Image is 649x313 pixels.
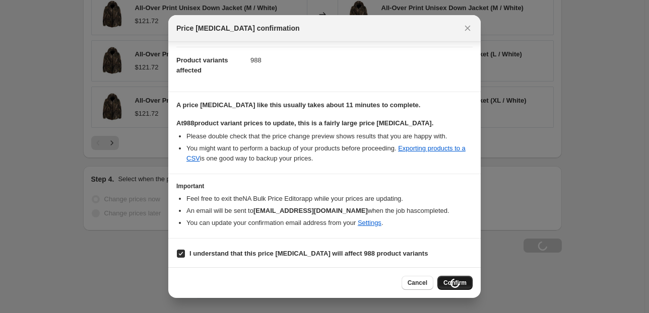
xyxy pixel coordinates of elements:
a: Settings [358,219,381,226]
b: At 988 product variant prices to update, this is a fairly large price [MEDICAL_DATA]. [176,119,433,127]
h3: Important [176,182,473,190]
button: Cancel [402,276,433,290]
b: I understand that this price [MEDICAL_DATA] will affect 988 product variants [189,250,428,257]
span: Product variants affected [176,56,228,74]
button: Close [461,21,475,35]
li: You might want to perform a backup of your products before proceeding. is one good way to backup ... [186,143,473,164]
li: Please double check that the price change preview shows results that you are happy with. [186,131,473,141]
span: Cancel [408,279,427,287]
b: A price [MEDICAL_DATA] like this usually takes about 11 minutes to complete. [176,101,420,109]
span: Price [MEDICAL_DATA] confirmation [176,23,300,33]
li: Feel free to exit the NA Bulk Price Editor app while your prices are updating. [186,194,473,204]
b: [EMAIL_ADDRESS][DOMAIN_NAME] [253,207,368,214]
dd: 988 [250,47,473,73]
li: An email will be sent to when the job has completed . [186,206,473,216]
a: Exporting products to a CSV [186,144,466,162]
li: You can update your confirmation email address from your . [186,218,473,228]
